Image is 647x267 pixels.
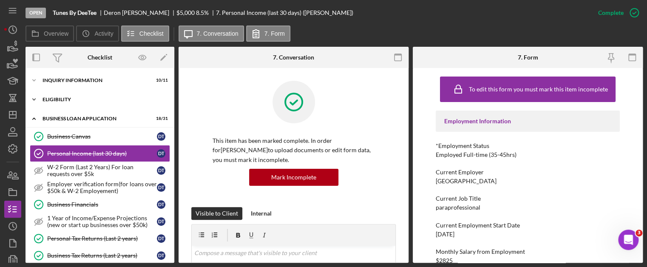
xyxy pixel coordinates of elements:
div: Employed Full-time (35-45hrs) [436,151,516,158]
div: Employment Information [444,118,611,125]
div: Mark Incomplete [271,169,316,186]
a: W-2 Form (Last 2 Years) For loan requests over $5kDT [30,162,170,179]
div: paraprofessional [436,204,480,211]
a: Personal Income (last 30 days)DT [30,145,170,162]
a: Business FinancialsDT [30,196,170,213]
button: Activity [76,26,119,42]
div: Business Tax Returns (Last 2 years) [47,252,157,259]
div: 7. Personal Income (last 30 days) ([PERSON_NAME]) [216,9,353,16]
div: To edit this form you must mark this item incomplete [469,86,608,93]
button: Internal [247,207,276,220]
label: Checklist [139,30,164,37]
div: 8.5 % [196,9,209,16]
a: Employer verification form(for loans over $50k & W-2 Employement)DT [30,179,170,196]
div: Deron [PERSON_NAME] [104,9,176,16]
label: Activity [94,30,113,37]
div: W-2 Form (Last 2 Years) For loan requests over $5k [47,164,157,177]
div: Personal Income (last 30 days) [47,150,157,157]
a: Personal Tax Returns (Last 2 years)DT [30,230,170,247]
button: Mark Incomplete [249,169,338,186]
div: Current Employer [436,169,620,176]
div: Visible to Client [196,207,238,220]
button: Visible to Client [191,207,242,220]
div: Current Employment Start Date [436,222,620,229]
div: Personal Tax Returns (Last 2 years) [47,235,157,242]
div: D T [157,149,165,158]
button: Complete [590,4,643,21]
div: ELIGIBILITY [43,97,164,102]
div: D T [157,200,165,209]
div: BUSINESS LOAN APPLICATION [43,116,147,121]
button: 7. Conversation [179,26,244,42]
div: D T [157,234,165,243]
label: Overview [44,30,68,37]
div: Internal [251,207,272,220]
div: Open [26,8,46,18]
div: Current Job Title [436,195,620,202]
div: Monthly Salary from Employment [436,248,620,255]
div: Business Canvas [47,133,157,140]
div: D T [157,166,165,175]
div: 7. Conversation [273,54,314,61]
div: Business Financials [47,201,157,208]
div: Checklist [88,54,112,61]
div: D T [157,183,165,192]
span: $5,000 [176,9,195,16]
label: 7. Form [264,30,285,37]
a: Business Tax Returns (Last 2 years)DT [30,247,170,264]
div: 10 / 11 [153,78,168,83]
a: Business CanvasDT [30,128,170,145]
p: This item has been marked complete. In order for [PERSON_NAME] to upload documents or edit form d... [213,136,375,165]
div: D T [157,217,165,226]
div: [DATE] [436,231,454,238]
div: 1 Year of Income/Expense Projections (new or start up businesses over $50k) [47,215,157,228]
iframe: Intercom live chat [618,230,638,250]
span: 3 [636,230,642,236]
b: Tunes By DeeTee [53,9,96,16]
a: 1 Year of Income/Expense Projections (new or start up businesses over $50k)DT [30,213,170,230]
div: 7. Form [517,54,538,61]
button: 7. Form [246,26,290,42]
button: Overview [26,26,74,42]
div: Employer verification form(for loans over $50k & W-2 Employement) [47,181,157,194]
div: INQUIRY INFORMATION [43,78,147,83]
div: D T [157,132,165,141]
div: 18 / 31 [153,116,168,121]
label: 7. Conversation [197,30,238,37]
div: D T [157,251,165,260]
div: *Employment Status [436,142,620,149]
button: Checklist [121,26,169,42]
div: [GEOGRAPHIC_DATA] [436,178,497,185]
div: Complete [598,4,624,21]
div: $2825 [436,257,453,264]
